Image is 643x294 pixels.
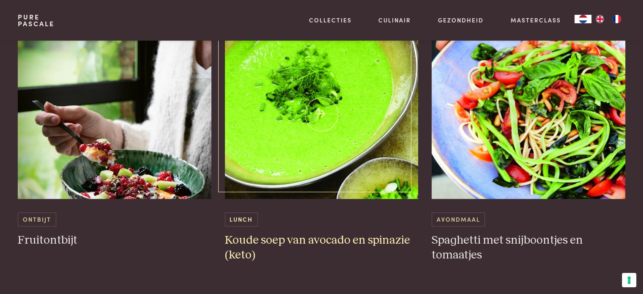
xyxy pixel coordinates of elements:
[591,15,625,23] ul: Language list
[225,212,258,226] span: Lunch
[511,16,561,25] a: Masterclass
[18,30,211,199] img: Fruitontbijt
[432,212,485,226] span: Avondmaal
[575,15,625,23] aside: Language selected: Nederlands
[18,212,56,226] span: Ontbijt
[225,30,419,262] a: Koude soep van avocado en spinazie (keto) Lunch Koude soep van avocado en spinazie (keto)
[309,16,352,25] a: Collecties
[432,30,625,199] img: Spaghetti met snijboontjes en tomaatjes
[432,233,625,262] h3: Spaghetti met snijboontjes en tomaatjes
[432,30,625,262] a: Spaghetti met snijboontjes en tomaatjes Avondmaal Spaghetti met snijboontjes en tomaatjes
[591,15,608,23] a: EN
[225,30,419,199] img: Koude soep van avocado en spinazie (keto)
[18,14,55,27] a: PurePascale
[608,15,625,23] a: FR
[378,16,411,25] a: Culinair
[18,233,211,248] h3: Fruitontbijt
[575,15,591,23] a: NL
[18,30,211,248] a: Fruitontbijt Ontbijt Fruitontbijt
[622,273,636,287] button: Uw voorkeuren voor toestemming voor trackingtechnologieën
[225,233,419,262] h3: Koude soep van avocado en spinazie (keto)
[575,15,591,23] div: Language
[438,16,484,25] a: Gezondheid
